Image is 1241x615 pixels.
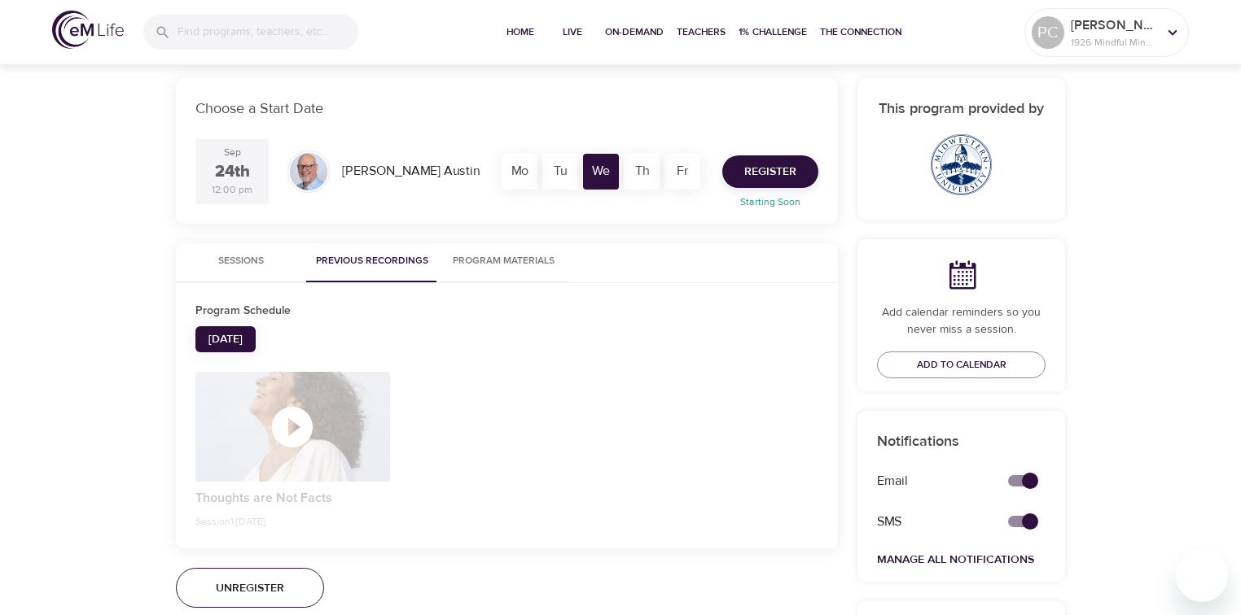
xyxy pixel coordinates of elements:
p: 1926 Mindful Minutes [1071,35,1157,50]
div: [PERSON_NAME] Austin [335,155,486,187]
div: Fr [664,154,700,190]
button: Register [722,155,818,188]
span: The Connection [820,24,901,41]
span: Sessions [186,253,296,270]
iframe: Button to launch messaging window [1176,550,1228,602]
span: Program Materials [448,253,559,270]
button: [DATE] [195,326,256,353]
div: Mo [502,154,537,190]
p: [PERSON_NAME] [1071,15,1157,35]
div: SMS [867,503,989,541]
button: Add to Calendar [877,351,1046,378]
p: Thoughts are Not Facts [195,488,390,508]
input: Find programs, teachers, etc... [178,15,358,50]
button: Unregister [176,568,324,608]
span: 1% Challenge [739,24,807,41]
span: Previous Recordings [316,253,428,270]
div: Sep [224,146,241,159]
span: Home [501,24,540,41]
span: Teachers [677,24,726,41]
p: Program Schedule [195,303,818,320]
div: Tu [542,154,578,190]
div: PC [1032,16,1064,49]
span: Register [744,162,796,182]
div: 24th [215,160,250,184]
span: Live [553,24,592,41]
p: Choose a Start Date [195,98,818,120]
img: logo [52,11,124,49]
div: We [583,154,619,190]
p: Notifications [877,430,1046,452]
div: Th [624,154,660,190]
span: On-Demand [605,24,664,41]
span: [DATE] [208,329,243,350]
span: Unregister [216,578,284,599]
div: 12:00 pm [212,183,252,197]
p: Session 1 · [DATE] [195,514,390,529]
img: Midwestern_University_seal.svg.png [931,134,992,195]
p: Starting Soon [713,194,828,209]
div: Email [867,462,989,500]
a: Manage All Notifications [877,552,1034,567]
p: Add calendar reminders so you never miss a session. [877,304,1046,338]
span: Add to Calendar [917,356,1006,373]
h6: This program provided by [877,98,1046,121]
